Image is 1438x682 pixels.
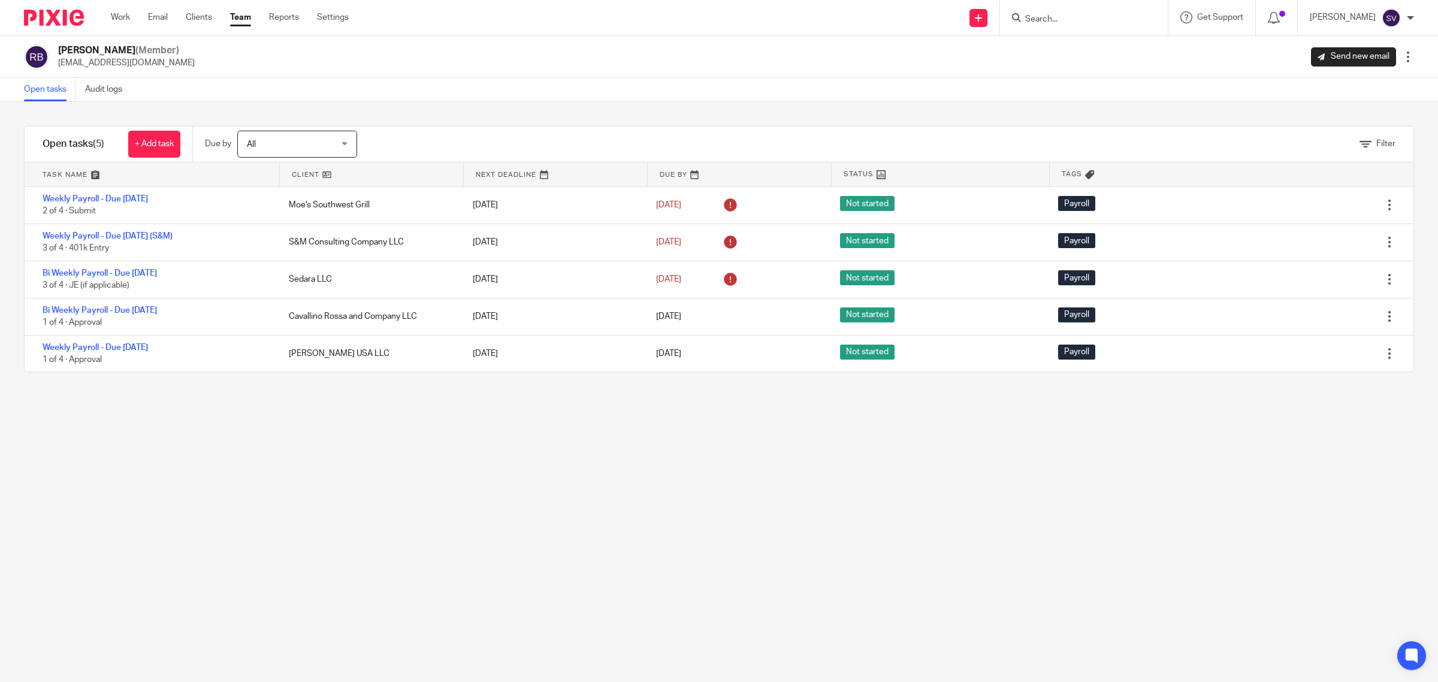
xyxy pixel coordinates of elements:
a: Team [230,11,251,23]
div: Sedara LLC [277,267,461,291]
span: [DATE] [656,275,681,283]
div: [DATE] [461,193,645,217]
span: Payroll [1058,196,1095,211]
span: Not started [840,345,895,360]
p: Due by [205,138,231,150]
span: Payroll [1058,270,1095,285]
span: Status [844,169,874,179]
span: [DATE] [656,312,681,321]
span: Get Support [1197,13,1243,22]
span: All [247,140,256,149]
a: Audit logs [85,78,131,101]
span: 1 of 4 · Approval [43,355,102,364]
span: Not started [840,307,895,322]
input: Search [1024,14,1132,25]
span: Payroll [1058,233,1095,248]
p: [PERSON_NAME] [1310,11,1376,23]
span: [DATE] [656,349,681,358]
div: [PERSON_NAME] USA LLC [277,342,461,366]
a: Weekly Payroll - Due [DATE] [43,343,148,352]
span: 2 of 4 · Submit [43,207,96,216]
span: Payroll [1058,307,1095,322]
span: Filter [1376,140,1395,148]
div: [DATE] [461,267,645,291]
span: Payroll [1058,345,1095,360]
span: [DATE] [656,201,681,209]
div: [DATE] [461,304,645,328]
a: + Add task [128,131,180,158]
img: svg%3E [1382,8,1401,28]
span: (5) [93,139,104,149]
span: Tags [1062,169,1082,179]
div: Cavallino Rossa and Company LLC [277,304,461,328]
div: Moe's Southwest Grill [277,193,461,217]
span: [DATE] [656,238,681,246]
a: Open tasks [24,78,76,101]
span: Not started [840,196,895,211]
a: Weekly Payroll - Due [DATE] (S&M) [43,232,173,240]
p: [EMAIL_ADDRESS][DOMAIN_NAME] [58,57,195,69]
a: Bi Weekly Payroll - Due [DATE] [43,269,157,277]
h1: Open tasks [43,138,104,150]
img: svg%3E [24,44,49,70]
a: Send new email [1311,47,1396,67]
a: Weekly Payroll - Due [DATE] [43,195,148,203]
span: 3 of 4 · JE (if applicable) [43,281,129,289]
span: Not started [840,270,895,285]
span: Not started [840,233,895,248]
a: Clients [186,11,212,23]
div: S&M Consulting Company LLC [277,230,461,254]
a: Reports [269,11,299,23]
a: Work [111,11,130,23]
span: (Member) [135,46,179,55]
span: 3 of 4 · 401k Entry [43,244,109,252]
a: Settings [317,11,349,23]
div: [DATE] [461,342,645,366]
a: Bi Weekly Payroll - Due [DATE] [43,306,157,315]
a: Email [148,11,168,23]
div: [DATE] [461,230,645,254]
span: 1 of 4 · Approval [43,318,102,327]
img: Pixie [24,10,84,26]
h2: [PERSON_NAME] [58,44,195,57]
